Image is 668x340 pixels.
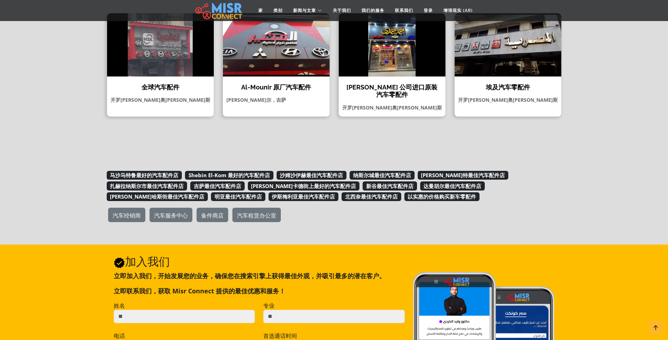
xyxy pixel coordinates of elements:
font: 首选通话时间 [263,332,297,340]
a: 汽车服务中心 [150,208,192,222]
font: 达曼胡尔最佳汽车配件店 [423,182,481,189]
a: 汽车经销商 [108,208,145,222]
font: 我们的服务 [362,8,384,13]
a: 登录 [418,4,438,17]
font: Shebin El-Kom 最好的汽车配件店 [189,172,270,179]
a: 沙姆沙伊赫最佳汽车配件店 [277,171,349,179]
font: 专业 [263,302,275,309]
a: 全球汽车配件 全球汽车配件 开罗[PERSON_NAME]奥[PERSON_NAME]斯 [102,13,218,117]
font: [PERSON_NAME]尔，吉萨 [226,96,286,103]
a: 新谷最佳汽车配件店 [363,182,419,190]
a: 吉萨最佳汽车配件店 [190,182,246,190]
font: 加入我们 [125,255,170,268]
font: 吉萨最佳汽车配件店 [194,182,241,189]
font: 全球汽车配件 [141,84,179,91]
font: 沙姆沙伊赫最佳汽车配件店 [280,172,343,179]
font: 马沙马特鲁最好的汽车配件店 [110,172,178,179]
a: 我们的服务 [356,4,390,17]
img: 埃及汽车零配件 [455,13,561,76]
font: 姓名 [114,302,125,309]
font: 联系我们 [395,8,413,13]
a: [PERSON_NAME]特最佳汽车配件店 [418,171,510,179]
a: 备件商店 [197,208,228,222]
font: 类别 [273,8,283,13]
font: 开罗[PERSON_NAME]奥[PERSON_NAME]斯 [111,96,210,103]
font: 新闻与文章 [293,8,316,13]
font: 明亚最佳汽车配件店 [214,193,262,200]
font: 纳斯尔城最佳汽车配件店 [353,172,411,179]
img: Al-Mounir 原厂汽车配件 [223,13,330,76]
img: main.misr_connect [195,2,242,19]
a: 明亚最佳汽车配件店 [211,193,267,200]
font: 家 [258,8,263,13]
a: [PERSON_NAME]哈斯街最佳汽车配件店 [107,193,210,200]
font: 立即联系我们，获取 Misr Connect 提供的最佳优惠和服务！ [114,287,285,295]
font: [PERSON_NAME]哈斯街最佳汽车配件店 [110,193,204,200]
font: 电话 [114,332,125,340]
a: 联系我们 [390,4,418,17]
font: 备件商店 [201,212,224,219]
a: 纳斯尔城最佳汽车配件店 [350,171,416,179]
a: Al-Mounir 原厂汽车配件 Al-Mounir 原厂汽车配件 [PERSON_NAME]尔，吉萨 [218,13,334,117]
a: 以实惠的价格购买新车零配件 [404,193,482,200]
a: 扎赫拉纳斯尔市最佳汽车配件店 [107,182,189,190]
a: 伊斯梅利亚最佳汽车配件店 [269,193,340,200]
font: 扎赫拉纳斯尔市最佳汽车配件店 [110,182,184,189]
font: 以实惠的价格购买新车零配件 [408,193,476,200]
font: 北西奈最佳汽车配件店 [345,193,398,200]
a: 家 [253,4,268,17]
a: 增强现实 (AR) [438,4,478,17]
a: 埃及汽车零配件 埃及汽车零配件 开罗[PERSON_NAME]奥[PERSON_NAME]斯 [450,13,566,117]
font: [PERSON_NAME] 公司进口原装汽车零配件 [346,84,437,99]
font: [PERSON_NAME]特最佳汽车配件店 [421,172,505,179]
a: 类别 [268,4,288,17]
font: 埃及汽车零配件 [486,84,530,91]
font: 登录 [424,8,433,13]
svg: 已验证帐户 [114,257,125,268]
a: [PERSON_NAME]卡德街上最好的汽车配件店 [248,182,362,190]
font: 汽车经销商 [113,212,141,219]
a: 马沙马特鲁最好的汽车配件店 [107,171,184,179]
a: Ahmed Hamdy 公司进口原装汽车零配件 [PERSON_NAME] 公司进口原装汽车零配件 开罗[PERSON_NAME]奥[PERSON_NAME]斯 [334,13,450,117]
font: 立即加入我们，开始发展您的业务，确保您在搜索引擎上获得最佳外观，并吸引最多的潜在客户。 [114,272,385,280]
a: 关于我们 [328,4,356,17]
a: 北西奈最佳汽车配件店 [342,193,403,200]
font: 伊斯梅利亚最佳汽车配件店 [272,193,335,200]
font: Al-Mounir 原厂汽车配件 [241,84,311,91]
font: [PERSON_NAME]卡德街上最好的汽车配件店 [251,182,356,189]
font: 开罗[PERSON_NAME]奥[PERSON_NAME]斯 [342,104,442,111]
font: 关于我们 [333,8,351,13]
font: 新谷最佳汽车配件店 [366,182,414,189]
font: 汽车租赁办公室 [237,212,276,219]
a: 汽车租赁办公室 [232,208,281,222]
a: 新闻与文章 [288,4,328,17]
font: 增强现实 (AR) [443,8,473,13]
font: 汽车服务中心 [154,212,188,219]
font: 开罗[PERSON_NAME]奥[PERSON_NAME]斯 [458,96,558,103]
a: 达曼胡尔最佳汽车配件店 [420,182,487,190]
a: Shebin El-Kom 最好的汽车配件店 [185,171,275,179]
img: 全球汽车配件 [107,13,214,76]
img: Ahmed Hamdy 公司进口原装汽车零配件 [339,13,445,76]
